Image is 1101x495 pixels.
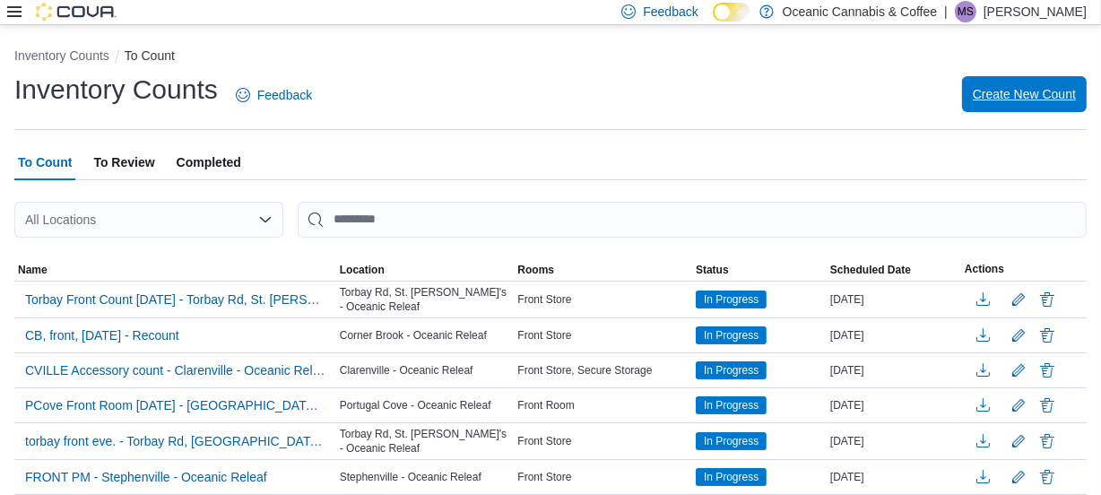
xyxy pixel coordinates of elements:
[1036,430,1058,452] button: Delete
[643,3,698,21] span: Feedback
[340,285,511,314] span: Torbay Rd, St. [PERSON_NAME]'s - Oceanic Releaf
[704,397,759,413] span: In Progress
[25,432,325,450] span: torbay front eve. - Torbay Rd, [GEOGRAPHIC_DATA][PERSON_NAME] - Oceanic Releaf
[18,286,333,313] button: Torbay Front Count [DATE] - Torbay Rd, St. [PERSON_NAME]'s - Oceanic Releaf
[827,430,961,452] div: [DATE]
[336,259,515,281] button: Location
[704,433,759,449] span: In Progress
[1008,464,1029,491] button: Edit count details
[14,47,1087,68] nav: An example of EuiBreadcrumbs
[704,362,759,378] span: In Progress
[696,468,767,486] span: In Progress
[704,291,759,308] span: In Progress
[696,432,767,450] span: In Progress
[18,144,72,180] span: To Count
[18,464,274,491] button: FRONT PM - Stephenville - Oceanic Releaf
[696,263,729,277] span: Status
[18,263,48,277] span: Name
[827,259,961,281] button: Scheduled Date
[955,1,976,22] div: Michael Smith
[25,396,325,414] span: PCove Front Room [DATE] - [GEOGRAPHIC_DATA] - [GEOGRAPHIC_DATA] Releaf
[36,3,117,21] img: Cova
[514,325,692,346] div: Front Store
[517,263,554,277] span: Rooms
[783,1,938,22] p: Oceanic Cannabis & Coffee
[1036,289,1058,310] button: Delete
[1036,395,1058,416] button: Delete
[125,48,175,63] button: To Count
[696,291,767,308] span: In Progress
[827,360,961,381] div: [DATE]
[177,144,241,180] span: Completed
[696,361,767,379] span: In Progress
[514,360,692,381] div: Front Store, Secure Storage
[14,72,218,108] h1: Inventory Counts
[1036,360,1058,381] button: Delete
[692,259,827,281] button: Status
[1008,286,1029,313] button: Edit count details
[18,392,333,419] button: PCove Front Room [DATE] - [GEOGRAPHIC_DATA] - [GEOGRAPHIC_DATA] Releaf
[1008,428,1029,455] button: Edit count details
[14,259,336,281] button: Name
[340,363,473,378] span: Clarenville - Oceanic Releaf
[696,396,767,414] span: In Progress
[827,325,961,346] div: [DATE]
[25,468,267,486] span: FRONT PM - Stephenville - Oceanic Releaf
[18,428,333,455] button: torbay front eve. - Torbay Rd, [GEOGRAPHIC_DATA][PERSON_NAME] - Oceanic Releaf
[827,466,961,488] div: [DATE]
[514,259,692,281] button: Rooms
[713,3,750,22] input: Dark Mode
[514,289,692,310] div: Front Store
[14,48,109,63] button: Inventory Counts
[340,398,491,412] span: Portugal Cove - Oceanic Releaf
[25,326,179,344] span: CB, front, [DATE] - Recount
[340,470,481,484] span: Stephenville - Oceanic Releaf
[704,327,759,343] span: In Progress
[696,326,767,344] span: In Progress
[962,76,1087,112] button: Create New Count
[965,262,1004,276] span: Actions
[984,1,1087,22] p: [PERSON_NAME]
[1036,325,1058,346] button: Delete
[1008,392,1029,419] button: Edit count details
[514,430,692,452] div: Front Store
[93,144,154,180] span: To Review
[25,291,325,308] span: Torbay Front Count [DATE] - Torbay Rd, St. [PERSON_NAME]'s - Oceanic Releaf
[1036,466,1058,488] button: Delete
[340,263,385,277] span: Location
[958,1,974,22] span: MS
[514,466,692,488] div: Front Store
[18,357,333,384] button: CVILLE Accessory count - Clarenville - Oceanic Releaf - Recount
[827,395,961,416] div: [DATE]
[827,289,961,310] div: [DATE]
[944,1,948,22] p: |
[340,328,487,343] span: Corner Brook - Oceanic Releaf
[704,469,759,485] span: In Progress
[257,86,312,104] span: Feedback
[514,395,692,416] div: Front Room
[258,213,273,227] button: Open list of options
[298,202,1087,238] input: This is a search bar. After typing your query, hit enter to filter the results lower in the page.
[1008,357,1029,384] button: Edit count details
[18,322,186,349] button: CB, front, [DATE] - Recount
[973,85,1076,103] span: Create New Count
[830,263,911,277] span: Scheduled Date
[25,361,325,379] span: CVILLE Accessory count - Clarenville - Oceanic Releaf - Recount
[1008,322,1029,349] button: Edit count details
[229,77,319,113] a: Feedback
[340,427,511,456] span: Torbay Rd, St. [PERSON_NAME]'s - Oceanic Releaf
